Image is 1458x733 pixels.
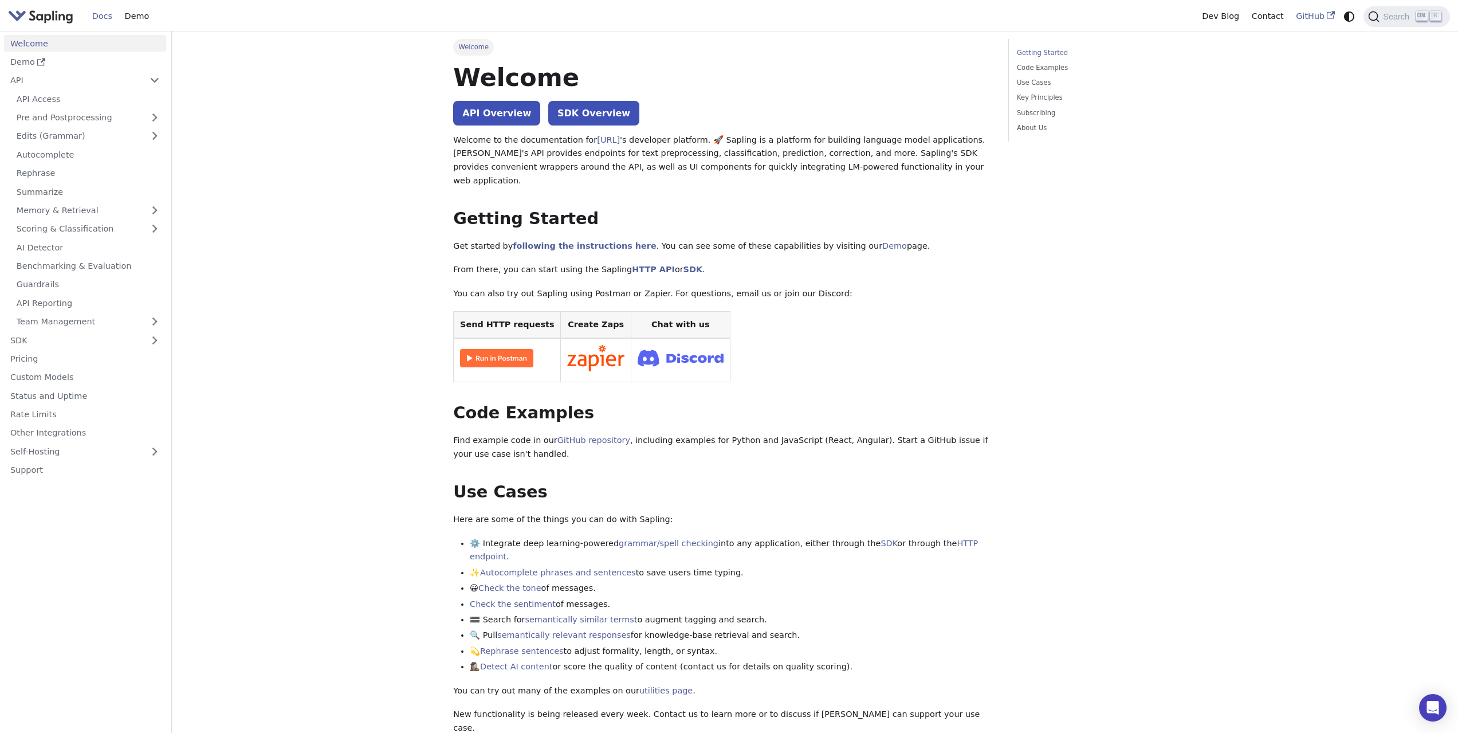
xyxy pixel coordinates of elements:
[480,568,636,577] a: Autocomplete phrases and sentences
[10,295,166,311] a: API Reporting
[470,598,992,612] li: of messages.
[4,425,166,441] a: Other Integrations
[453,434,992,461] p: Find example code in our , including examples for Python and JavaScript (React, Angular). Start a...
[453,482,992,503] h2: Use Cases
[453,62,992,93] h1: Welcome
[480,662,552,671] a: Detect AI content
[453,39,494,55] span: Welcome
[557,436,630,445] a: GitHub repository
[1017,108,1172,119] a: Subscribing
[453,39,992,55] nav: Breadcrumbs
[4,387,166,404] a: Status and Uptime
[497,630,631,640] a: semantically relevant responses
[470,645,992,658] li: 💫 to adjust formality, length, or syntax.
[10,313,166,330] a: Team Management
[638,346,724,370] img: Join Discord
[1341,8,1358,25] button: Switch between dark and light mode (currently system mode)
[8,8,77,25] a: Sapling.ai
[454,311,561,338] th: Send HTTP requests
[1245,7,1290,25] a: Contact
[10,91,166,107] a: API Access
[453,240,992,253] p: Get started by . You can see some of these capabilities by visiting our page.
[1017,62,1172,73] a: Code Examples
[480,646,563,656] a: Rephrase sentences
[453,209,992,229] h2: Getting Started
[8,8,73,25] img: Sapling.ai
[631,311,730,338] th: Chat with us
[632,265,675,274] a: HTTP API
[567,345,624,371] img: Connect in Zapier
[143,332,166,348] button: Expand sidebar category 'SDK'
[470,629,992,642] li: 🔍 Pull for knowledge-base retrieval and search.
[513,241,656,250] a: following the instructions here
[470,582,992,595] li: 😀 of messages.
[10,258,166,275] a: Benchmarking & Evaluation
[548,101,639,126] a: SDK Overview
[881,539,897,548] a: SDK
[4,462,166,479] a: Support
[470,613,992,627] li: 🟰 Search for to augment tagging and search.
[478,583,541,593] a: Check the tone
[10,109,166,126] a: Pre and Postprocessing
[561,311,631,338] th: Create Zaps
[453,287,992,301] p: You can also try out Sapling using Postman or Zapier. For questions, email us or join our Discord:
[470,537,992,565] li: ⚙️ Integrate deep learning-powered into any application, either through the or through the .
[1017,48,1172,58] a: Getting Started
[10,276,166,293] a: Guardrails
[1017,123,1172,134] a: About Us
[10,146,166,163] a: Autocomplete
[4,54,166,70] a: Demo
[453,101,540,126] a: API Overview
[10,165,166,182] a: Rephrase
[10,239,166,256] a: AI Detector
[4,369,166,386] a: Custom Models
[453,134,992,188] p: Welcome to the documentation for 's developer platform. 🚀 Sapling is a platform for building lang...
[619,539,718,548] a: grammar/spell checking
[1363,6,1449,27] button: Search (Ctrl+K)
[4,332,143,348] a: SDK
[1017,92,1172,103] a: Key Principles
[4,351,166,367] a: Pricing
[525,615,634,624] a: semantically similar terms
[1290,7,1341,25] a: GitHub
[453,263,992,277] p: From there, you can start using the Sapling or .
[470,599,556,609] a: Check the sentiment
[10,128,166,144] a: Edits (Grammar)
[1380,12,1416,21] span: Search
[882,241,907,250] a: Demo
[597,135,620,144] a: [URL]
[453,513,992,527] p: Here are some of the things you can do with Sapling:
[460,349,533,367] img: Run in Postman
[639,686,693,695] a: utilities page
[143,72,166,89] button: Collapse sidebar category 'API'
[470,566,992,580] li: ✨ to save users time typing.
[10,221,166,237] a: Scoring & Classification
[4,406,166,423] a: Rate Limits
[4,443,166,460] a: Self-Hosting
[1419,694,1447,722] div: Open Intercom Messenger
[683,265,702,274] a: SDK
[453,403,992,424] h2: Code Examples
[10,183,166,200] a: Summarize
[86,7,119,25] a: Docs
[4,35,166,52] a: Welcome
[10,202,166,219] a: Memory & Retrieval
[4,72,143,89] a: API
[453,684,992,698] p: You can try out many of the examples on our .
[1196,7,1245,25] a: Dev Blog
[1017,77,1172,88] a: Use Cases
[119,7,155,25] a: Demo
[1430,11,1441,21] kbd: K
[470,660,992,674] li: 🕵🏽‍♀️ or score the quality of content (contact us for details on quality scoring).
